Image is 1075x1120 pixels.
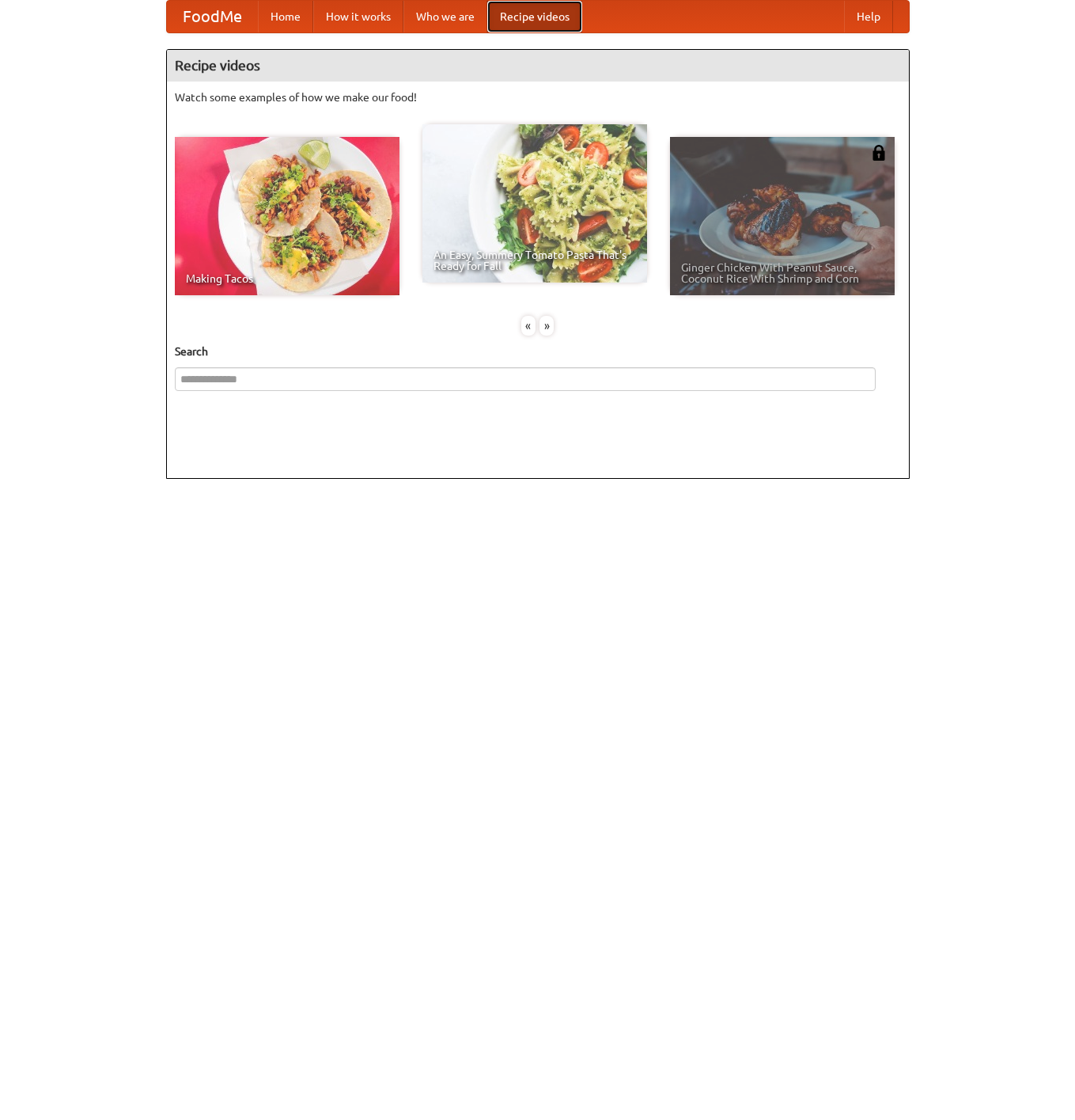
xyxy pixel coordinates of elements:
a: An Easy, Summery Tomato Pasta That's Ready for Fall [422,124,647,283]
p: Watch some examples of how we make our food! [175,89,901,105]
div: » [539,316,554,336]
a: Who we are [403,1,487,32]
h5: Search [175,344,901,359]
a: Home [258,1,313,32]
a: How it works [313,1,403,32]
a: Help [844,1,893,32]
span: An Easy, Summery Tomato Pasta That's Ready for Fall [433,249,636,271]
a: FoodMe [167,1,258,32]
span: Making Tacos [186,273,388,284]
a: Making Tacos [175,137,399,295]
img: 483408.png [871,145,887,161]
div: « [521,316,536,336]
h4: Recipe videos [167,50,909,82]
a: Recipe videos [487,1,582,32]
